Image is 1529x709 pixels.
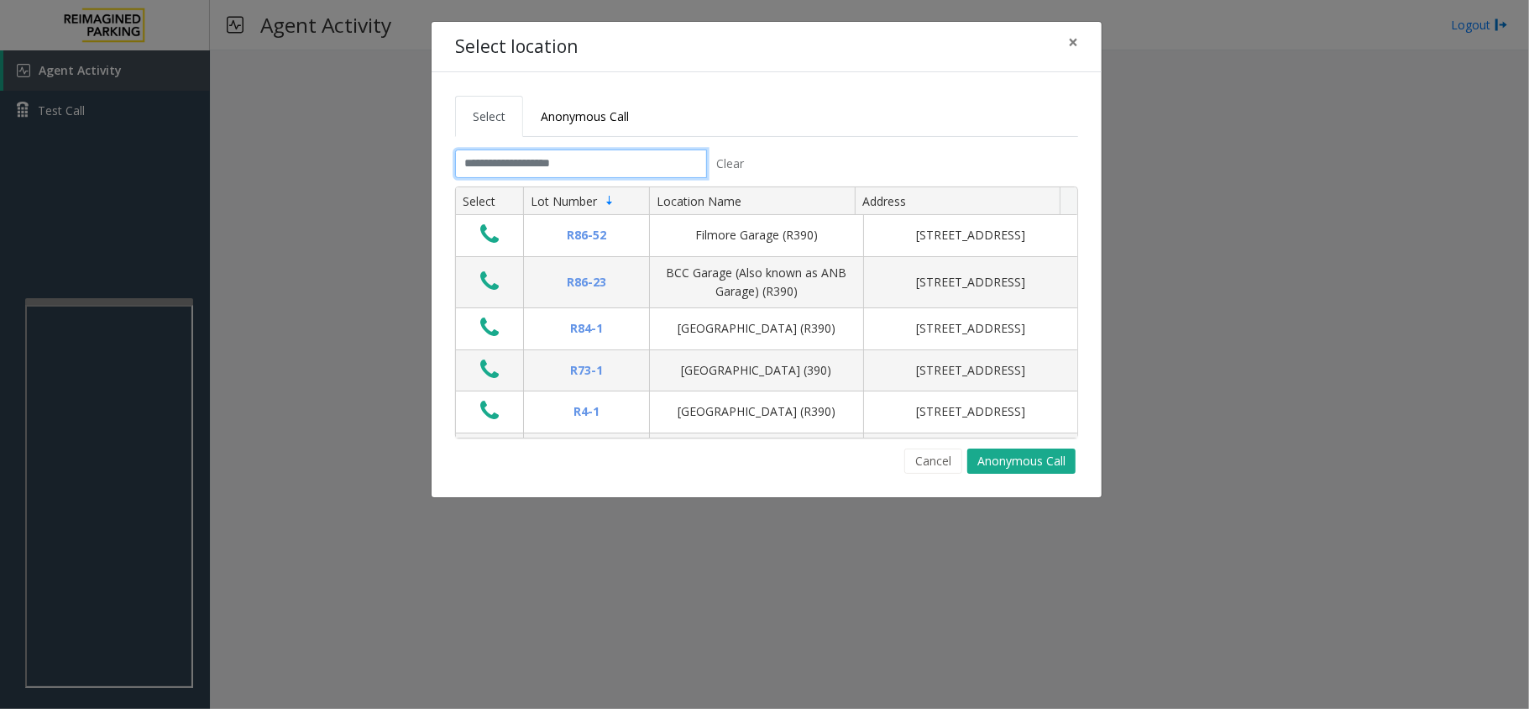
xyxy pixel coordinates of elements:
[660,226,853,244] div: Filmore Garage (R390)
[456,187,1077,438] div: Data table
[904,449,962,474] button: Cancel
[657,193,741,209] span: Location Name
[534,402,639,421] div: R4-1
[707,150,754,178] button: Clear
[534,226,639,244] div: R86-52
[660,319,853,338] div: [GEOGRAPHIC_DATA] (R390)
[1056,22,1090,63] button: Close
[874,361,1067,380] div: [STREET_ADDRESS]
[874,226,1067,244] div: [STREET_ADDRESS]
[473,108,505,124] span: Select
[1068,30,1078,54] span: ×
[660,361,853,380] div: [GEOGRAPHIC_DATA] (390)
[660,264,853,302] div: BCC Garage (Also known as ANB Garage) (R390)
[874,402,1067,421] div: [STREET_ADDRESS]
[534,319,639,338] div: R84-1
[534,273,639,291] div: R86-23
[531,193,597,209] span: Lot Number
[862,193,906,209] span: Address
[455,96,1078,137] ul: Tabs
[541,108,629,124] span: Anonymous Call
[603,194,616,207] span: Sortable
[967,449,1076,474] button: Anonymous Call
[534,361,639,380] div: R73-1
[660,402,853,421] div: [GEOGRAPHIC_DATA] (R390)
[456,187,523,216] th: Select
[455,34,578,60] h4: Select location
[874,273,1067,291] div: [STREET_ADDRESS]
[874,319,1067,338] div: [STREET_ADDRESS]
